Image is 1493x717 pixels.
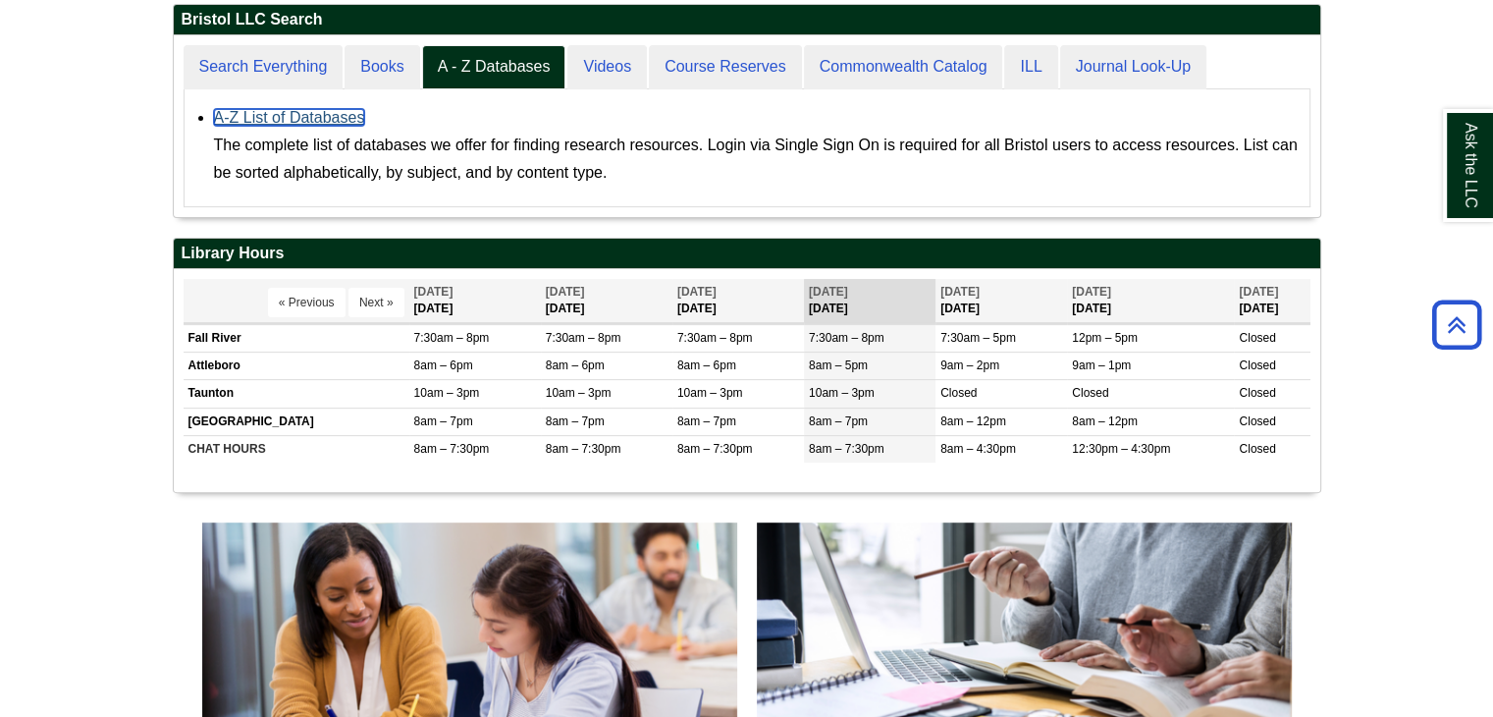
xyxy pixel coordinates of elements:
span: 8am – 7:30pm [414,442,490,456]
span: 8am – 7pm [546,414,605,428]
span: 9am – 1pm [1072,358,1131,372]
span: Closed [1072,386,1108,400]
span: Closed [1239,358,1275,372]
a: Books [345,45,419,89]
span: Closed [940,386,977,400]
a: Journal Look-Up [1060,45,1206,89]
span: 10am – 3pm [809,386,875,400]
h2: Bristol LLC Search [174,5,1320,35]
span: 8am – 6pm [677,358,736,372]
span: 12pm – 5pm [1072,331,1138,345]
a: Course Reserves [649,45,802,89]
span: Closed [1239,386,1275,400]
a: ILL [1004,45,1057,89]
td: Attleboro [184,353,409,380]
span: 12:30pm – 4:30pm [1072,442,1170,456]
th: [DATE] [935,279,1067,323]
span: Closed [1239,442,1275,456]
span: [DATE] [677,285,717,299]
a: Back to Top [1425,311,1488,338]
th: [DATE] [541,279,672,323]
span: 7:30am – 8pm [677,331,753,345]
span: Closed [1239,331,1275,345]
th: [DATE] [1067,279,1234,323]
td: [GEOGRAPHIC_DATA] [184,408,409,435]
span: 10am – 3pm [414,386,480,400]
span: [DATE] [809,285,848,299]
span: 7:30am – 8pm [546,331,621,345]
span: 9am – 2pm [940,358,999,372]
span: 8am – 5pm [809,358,868,372]
h2: Library Hours [174,239,1320,269]
span: 8am – 12pm [1072,414,1138,428]
a: Search Everything [184,45,344,89]
span: 8am – 4:30pm [940,442,1016,456]
a: Videos [567,45,647,89]
span: 7:30am – 5pm [940,331,1016,345]
span: 8am – 6pm [546,358,605,372]
span: 8am – 7:30pm [809,442,884,456]
th: [DATE] [1234,279,1309,323]
span: [DATE] [1239,285,1278,299]
span: [DATE] [1072,285,1111,299]
span: 8am – 12pm [940,414,1006,428]
span: 10am – 3pm [546,386,612,400]
th: [DATE] [672,279,804,323]
span: 8am – 7pm [809,414,868,428]
span: 8am – 7:30pm [677,442,753,456]
th: [DATE] [409,279,541,323]
span: 8am – 7pm [414,414,473,428]
div: The complete list of databases we offer for finding research resources. Login via Single Sign On ... [214,132,1300,187]
button: « Previous [268,288,346,317]
span: Closed [1239,414,1275,428]
span: 7:30am – 8pm [809,331,884,345]
span: [DATE] [940,285,980,299]
span: 8am – 7:30pm [546,442,621,456]
a: A - Z Databases [422,45,566,89]
span: 8am – 6pm [414,358,473,372]
span: 7:30am – 8pm [414,331,490,345]
td: Taunton [184,380,409,408]
span: 10am – 3pm [677,386,743,400]
span: [DATE] [546,285,585,299]
a: Commonwealth Catalog [804,45,1003,89]
button: Next » [348,288,404,317]
th: [DATE] [804,279,935,323]
span: [DATE] [414,285,453,299]
td: CHAT HOURS [184,435,409,463]
a: A-Z List of Databases [214,109,365,126]
span: 8am – 7pm [677,414,736,428]
td: Fall River [184,325,409,353]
